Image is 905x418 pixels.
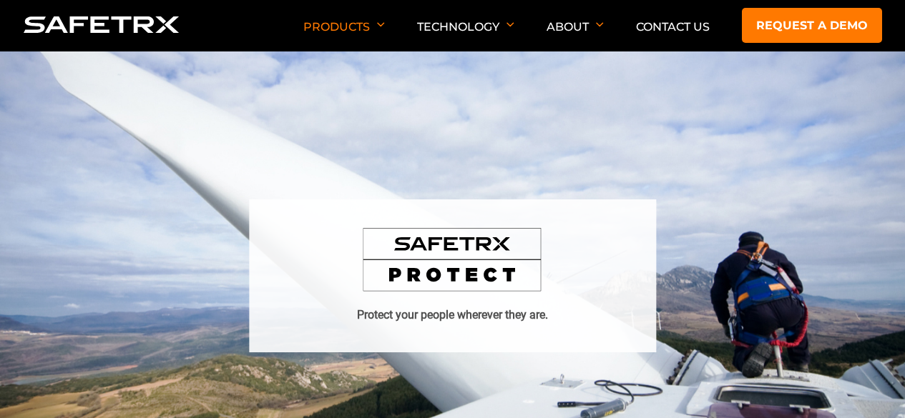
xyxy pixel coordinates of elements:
[417,20,514,51] p: Technology
[377,22,385,27] img: Arrow down
[24,16,180,33] img: Logo SafeTrx
[742,8,882,43] a: Request a demo
[363,228,542,292] img: SafeTrx Protect logo
[357,307,548,324] h1: Protect your people wherever they are.
[547,20,604,51] p: About
[303,20,385,51] p: Products
[507,22,514,27] img: Arrow down
[636,20,710,34] a: Contact Us
[596,22,604,27] img: Arrow down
